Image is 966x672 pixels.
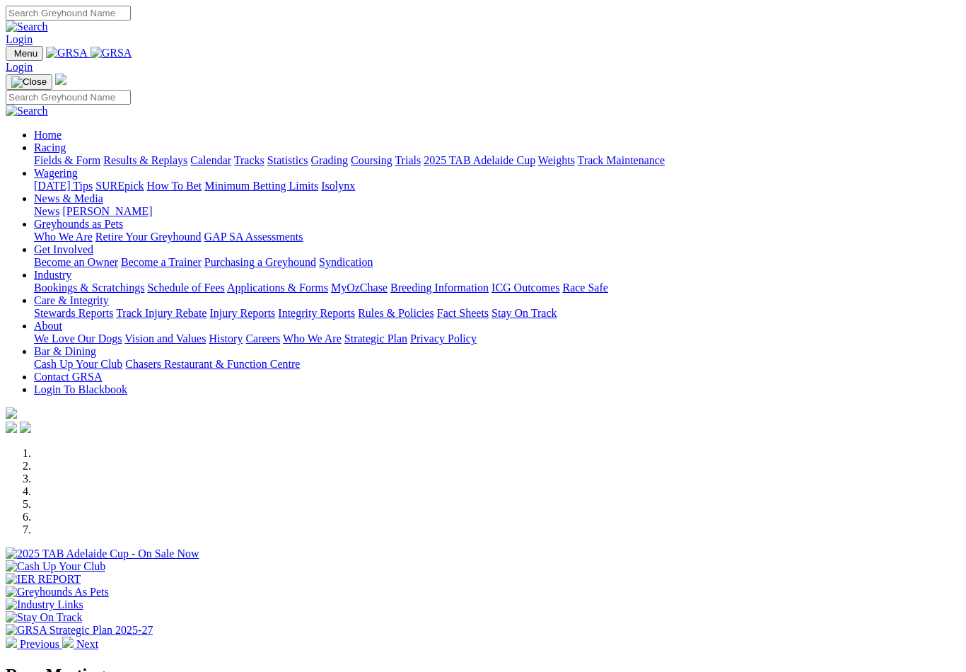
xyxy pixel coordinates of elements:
[6,573,81,586] img: IER REPORT
[62,637,74,648] img: chevron-right-pager-white.svg
[424,154,535,166] a: 2025 TAB Adelaide Cup
[91,47,132,59] img: GRSA
[34,129,62,141] a: Home
[190,154,231,166] a: Calendar
[34,345,96,357] a: Bar & Dining
[55,74,66,85] img: logo-grsa-white.png
[34,383,127,395] a: Login To Blackbook
[34,358,122,370] a: Cash Up Your Club
[562,282,607,294] a: Race Safe
[6,598,83,611] img: Industry Links
[6,46,43,61] button: Toggle navigation
[34,205,59,217] a: News
[121,256,202,268] a: Become a Trainer
[76,638,98,650] span: Next
[6,637,17,648] img: chevron-left-pager-white.svg
[410,332,477,344] a: Privacy Policy
[34,180,93,192] a: [DATE] Tips
[491,307,557,319] a: Stay On Track
[147,180,202,192] a: How To Bet
[278,307,355,319] a: Integrity Reports
[319,256,373,268] a: Syndication
[34,141,66,153] a: Racing
[34,154,100,166] a: Fields & Form
[6,548,199,560] img: 2025 TAB Adelaide Cup - On Sale Now
[209,332,243,344] a: History
[34,320,62,332] a: About
[6,560,105,573] img: Cash Up Your Club
[34,332,960,345] div: About
[95,180,144,192] a: SUREpick
[34,307,960,320] div: Care & Integrity
[46,47,88,59] img: GRSA
[209,307,275,319] a: Injury Reports
[95,231,202,243] a: Retire Your Greyhound
[62,638,98,650] a: Next
[34,282,960,294] div: Industry
[227,282,328,294] a: Applications & Forms
[331,282,388,294] a: MyOzChase
[20,638,59,650] span: Previous
[491,282,559,294] a: ICG Outcomes
[34,282,144,294] a: Bookings & Scratchings
[344,332,407,344] a: Strategic Plan
[34,294,109,306] a: Care & Integrity
[125,358,300,370] a: Chasers Restaurant & Function Centre
[351,154,392,166] a: Coursing
[34,256,118,268] a: Become an Owner
[538,154,575,166] a: Weights
[34,256,960,269] div: Get Involved
[6,90,131,105] input: Search
[204,231,303,243] a: GAP SA Assessments
[34,269,71,281] a: Industry
[34,231,960,243] div: Greyhounds as Pets
[6,105,48,117] img: Search
[234,154,264,166] a: Tracks
[6,407,17,419] img: logo-grsa-white.png
[6,611,82,624] img: Stay On Track
[34,243,93,255] a: Get Involved
[204,256,316,268] a: Purchasing a Greyhound
[6,74,52,90] button: Toggle navigation
[395,154,421,166] a: Trials
[34,192,103,204] a: News & Media
[14,48,37,59] span: Menu
[34,180,960,192] div: Wagering
[103,154,187,166] a: Results & Replays
[34,231,93,243] a: Who We Are
[267,154,308,166] a: Statistics
[437,307,489,319] a: Fact Sheets
[20,422,31,433] img: twitter.svg
[116,307,206,319] a: Track Injury Rebate
[34,154,960,167] div: Racing
[124,332,206,344] a: Vision and Values
[6,6,131,21] input: Search
[204,180,318,192] a: Minimum Betting Limits
[390,282,489,294] a: Breeding Information
[6,624,153,637] img: GRSA Strategic Plan 2025-27
[34,371,102,383] a: Contact GRSA
[34,358,960,371] div: Bar & Dining
[6,586,109,598] img: Greyhounds As Pets
[34,218,123,230] a: Greyhounds as Pets
[34,332,122,344] a: We Love Our Dogs
[147,282,224,294] a: Schedule of Fees
[6,422,17,433] img: facebook.svg
[62,205,152,217] a: [PERSON_NAME]
[11,76,47,88] img: Close
[6,33,33,45] a: Login
[245,332,280,344] a: Careers
[321,180,355,192] a: Isolynx
[34,205,960,218] div: News & Media
[578,154,665,166] a: Track Maintenance
[34,167,78,179] a: Wagering
[311,154,348,166] a: Grading
[34,307,113,319] a: Stewards Reports
[6,638,62,650] a: Previous
[283,332,342,344] a: Who We Are
[6,21,48,33] img: Search
[358,307,434,319] a: Rules & Policies
[6,61,33,73] a: Login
